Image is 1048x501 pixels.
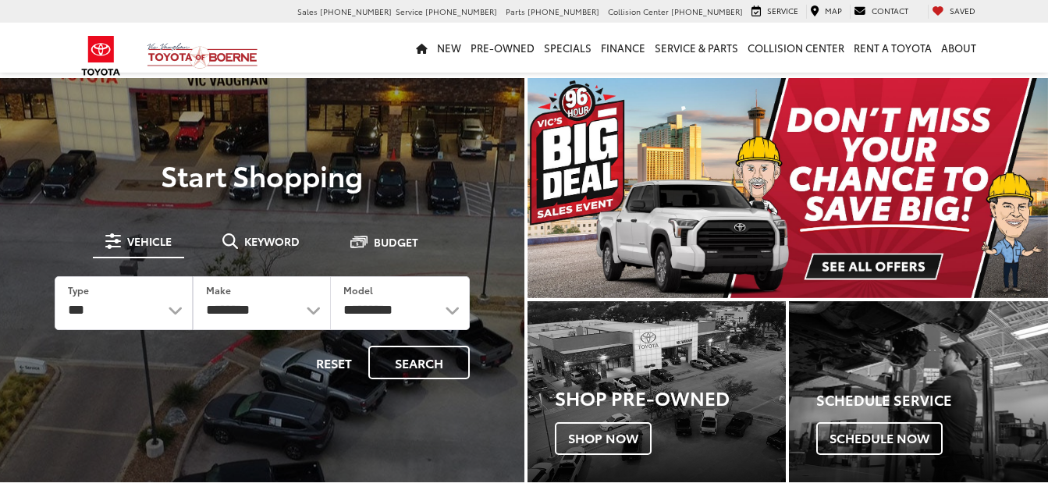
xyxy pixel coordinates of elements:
span: [PHONE_NUMBER] [425,5,497,17]
h4: Schedule Service [816,393,1048,408]
div: Toyota [528,301,787,482]
span: Collision Center [608,5,669,17]
span: Budget [374,236,418,247]
a: Service [748,5,802,19]
a: Schedule Service Schedule Now [789,301,1048,482]
a: Rent a Toyota [849,23,936,73]
a: About [936,23,981,73]
span: Contact [872,5,908,16]
img: Toyota [72,30,130,81]
a: New [432,23,466,73]
span: Parts [506,5,525,17]
a: Contact [850,5,912,19]
a: Home [411,23,432,73]
span: Saved [950,5,975,16]
a: Collision Center [743,23,849,73]
span: Keyword [244,236,300,247]
a: Service & Parts: Opens in a new tab [650,23,743,73]
span: [PHONE_NUMBER] [528,5,599,17]
a: Specials [539,23,596,73]
a: Shop Pre-Owned Shop Now [528,301,787,482]
span: Map [825,5,842,16]
span: Schedule Now [816,422,943,455]
span: Sales [297,5,318,17]
div: Toyota [789,301,1048,482]
a: Map [806,5,846,19]
span: Service [396,5,423,17]
span: Shop Now [555,422,652,455]
label: Type [68,283,89,297]
h3: Shop Pre-Owned [555,387,787,407]
span: Service [767,5,798,16]
a: Pre-Owned [466,23,539,73]
img: Vic Vaughan Toyota of Boerne [147,42,258,69]
button: Reset [303,346,365,379]
span: [PHONE_NUMBER] [320,5,392,17]
p: Start Shopping [33,159,492,190]
span: [PHONE_NUMBER] [671,5,743,17]
a: Finance [596,23,650,73]
button: Search [368,346,470,379]
a: My Saved Vehicles [928,5,979,19]
label: Model [343,283,373,297]
label: Make [206,283,231,297]
span: Vehicle [127,236,172,247]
